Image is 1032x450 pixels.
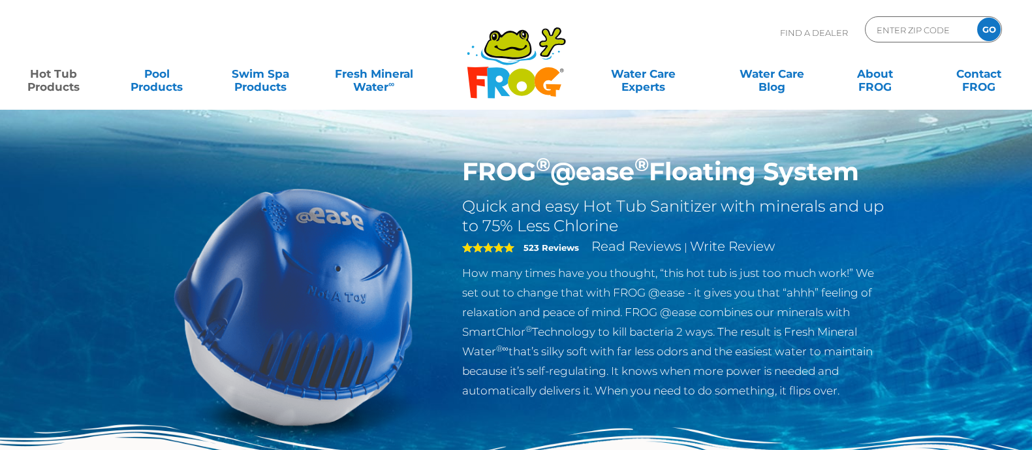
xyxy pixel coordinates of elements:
a: Fresh MineralWater∞ [324,61,424,87]
a: PoolProducts [117,61,197,87]
a: ContactFROG [939,61,1019,87]
input: GO [977,18,1001,41]
p: Find A Dealer [780,16,848,49]
strong: 523 Reviews [524,242,579,253]
span: 5 [462,242,514,253]
sup: ® [536,153,550,176]
span: | [684,241,687,253]
h1: FROG @ease Floating System [462,157,888,187]
input: Zip Code Form [875,20,963,39]
a: Write Review [690,238,775,254]
a: Read Reviews [591,238,681,254]
sup: ® [525,324,532,334]
sup: ® [634,153,649,176]
a: AboutFROG [835,61,915,87]
sup: ∞ [388,79,394,89]
a: Water CareBlog [732,61,812,87]
a: Water CareExperts [578,61,708,87]
a: Hot TubProducts [13,61,93,87]
p: How many times have you thought, “this hot tub is just too much work!” We set out to change that ... [462,263,888,400]
a: Swim SpaProducts [220,61,300,87]
sup: ®∞ [496,344,508,353]
h2: Quick and easy Hot Tub Sanitizer with minerals and up to 75% Less Chlorine [462,197,888,236]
